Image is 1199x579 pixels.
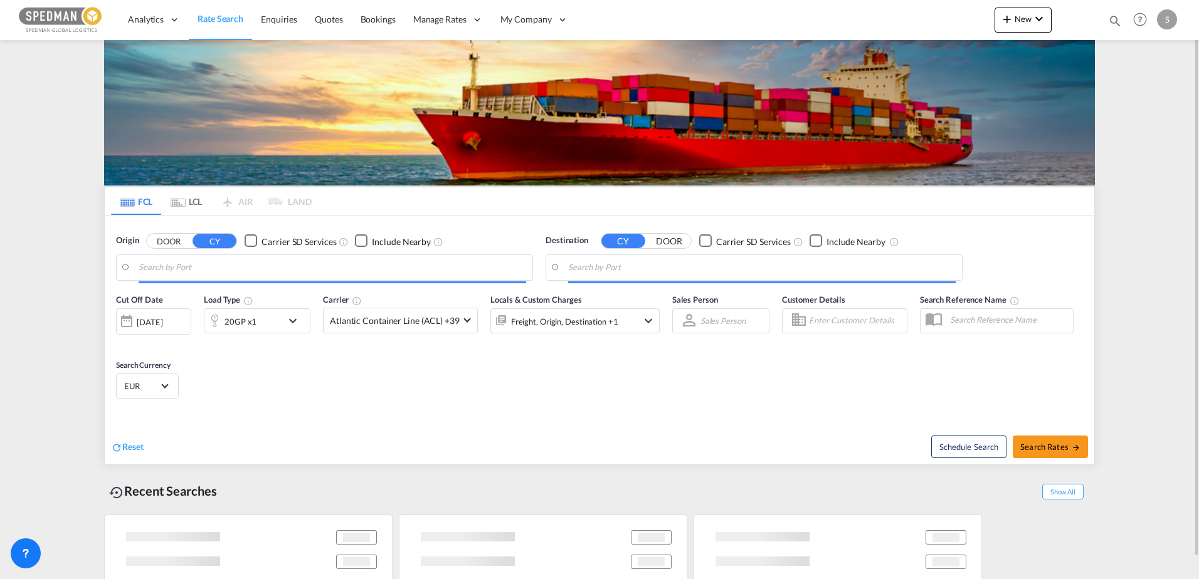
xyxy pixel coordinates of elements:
button: Note: By default Schedule search will only considerorigin ports, destination ports and cut off da... [931,435,1006,457]
input: Enter Customer Details [809,311,903,330]
span: Search Rates [1020,441,1080,451]
md-select: Sales Person [699,311,747,330]
div: Include Nearby [827,235,885,248]
button: CY [601,234,645,248]
md-icon: Unchecked: Ignores neighbouring ports when fetching rates.Checked : Includes neighbouring ports w... [889,236,899,246]
button: Search Ratesicon-arrow-right [1013,435,1088,457]
button: DOOR [647,234,691,248]
span: New [1000,14,1047,24]
span: Atlantic Container Line (ACL) +39 [330,314,460,326]
md-icon: Unchecked: Search for CY (Container Yard) services for all selected carriers.Checked : Search for... [339,236,349,246]
md-icon: icon-magnify [1108,14,1122,28]
span: Reset [122,441,144,451]
span: Load Type [204,295,253,305]
md-icon: icon-backup-restore [109,485,124,500]
div: Freight Origin Destination Factory Stuffingicon-chevron-down [490,308,660,333]
span: Cut Off Date [116,295,163,305]
span: Locals & Custom Charges [490,295,582,305]
md-icon: icon-arrow-right [1072,443,1080,452]
span: Quotes [315,14,342,24]
span: Show All [1042,484,1084,499]
md-checkbox: Checkbox No Ink [355,234,431,248]
md-icon: The selected Trucker/Carrierwill be displayed in the rate results If the rates are from another f... [352,296,362,306]
div: Freight Origin Destination Factory Stuffing [511,312,618,330]
div: icon-magnify [1108,14,1122,33]
div: Include Nearby [372,235,431,248]
div: [DATE] [116,308,191,334]
md-tab-item: LCL [161,187,211,215]
div: Carrier SD Services [716,235,791,248]
md-icon: icon-plus 400-fg [1000,11,1015,26]
div: Carrier SD Services [261,235,336,248]
div: S [1157,9,1177,29]
md-tab-item: FCL [111,187,161,215]
div: 20GP x1icon-chevron-down [204,308,310,333]
span: EUR [124,380,159,392]
button: DOOR [147,234,191,248]
md-icon: icon-chevron-down [641,313,656,328]
md-icon: icon-information-outline [243,296,253,306]
span: Sales Person [672,295,718,305]
span: Rate Search [198,13,243,24]
md-icon: Unchecked: Ignores neighbouring ports when fetching rates.Checked : Includes neighbouring ports w... [433,236,443,246]
md-icon: Your search will be saved by the below given name [1010,296,1020,306]
div: [DATE] [137,316,162,327]
md-icon: Unchecked: Search for CY (Container Yard) services for all selected carriers.Checked : Search for... [793,236,803,246]
button: icon-plus 400-fgNewicon-chevron-down [995,8,1052,33]
md-checkbox: Checkbox No Ink [699,234,791,248]
span: Analytics [128,13,164,26]
md-checkbox: Checkbox No Ink [245,234,336,248]
md-icon: icon-refresh [111,441,122,452]
span: Enquiries [261,14,297,24]
span: Customer Details [782,295,845,305]
span: Origin [116,234,139,247]
span: My Company [500,13,552,26]
div: 20GP x1 [224,312,256,330]
span: Carrier [323,295,362,305]
input: Search by Port [139,258,526,277]
span: Manage Rates [413,13,467,26]
md-checkbox: Checkbox No Ink [810,234,885,248]
input: Search by Port [568,258,956,277]
button: CY [193,234,236,248]
md-icon: icon-chevron-down [1032,11,1047,26]
div: Help [1129,9,1157,31]
md-datepicker: Select [116,333,125,350]
span: Bookings [361,14,396,24]
input: Search Reference Name [944,310,1073,329]
md-icon: icon-chevron-down [285,313,307,328]
img: LCL+%26+FCL+BACKGROUND.png [104,40,1095,185]
md-pagination-wrapper: Use the left and right arrow keys to navigate between tabs [111,187,312,215]
span: Search Reference Name [920,295,1020,305]
img: c12ca350ff1b11efb6b291369744d907.png [19,6,103,34]
div: Origin DOOR CY Checkbox No InkUnchecked: Search for CY (Container Yard) services for all selected... [105,216,1094,464]
span: Search Currency [116,360,171,370]
div: Recent Searches [104,477,222,505]
div: icon-refreshReset [111,440,144,454]
span: Help [1129,9,1151,30]
span: Destination [546,234,588,247]
md-select: Select Currency: € EUREuro [123,377,172,395]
